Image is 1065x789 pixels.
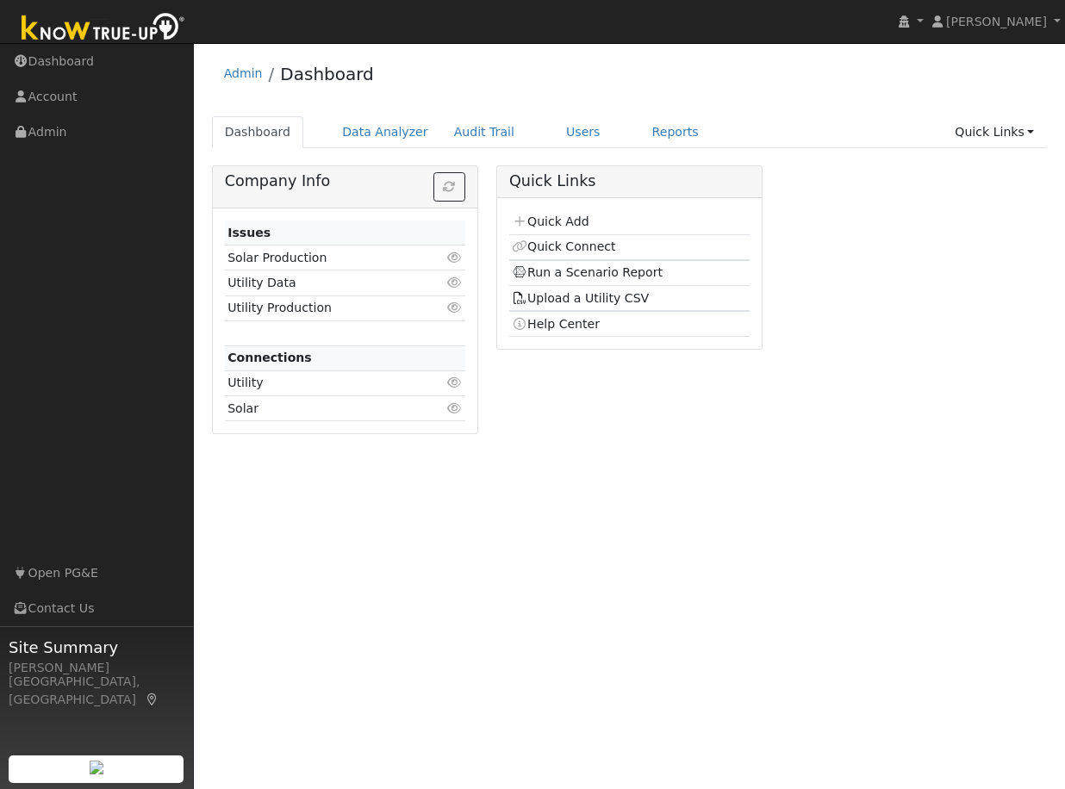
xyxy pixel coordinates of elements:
strong: Issues [227,226,271,239]
a: Dashboard [280,64,374,84]
a: Quick Connect [512,239,615,253]
td: Solar [225,396,427,421]
span: Site Summary [9,636,184,659]
h5: Company Info [225,172,465,190]
td: Solar Production [225,245,427,270]
i: Click to view [447,301,463,314]
td: Utility Production [225,295,427,320]
a: Dashboard [212,116,304,148]
strong: Connections [227,351,312,364]
td: Utility [225,370,427,395]
i: Click to view [447,276,463,289]
a: Quick Add [512,214,589,228]
div: [GEOGRAPHIC_DATA], [GEOGRAPHIC_DATA] [9,673,184,709]
a: Map [145,693,160,706]
span: [PERSON_NAME] [946,15,1047,28]
img: retrieve [90,761,103,774]
a: Admin [224,66,263,80]
img: Know True-Up [13,9,194,48]
i: Click to view [447,252,463,264]
i: Click to view [447,402,463,414]
div: [PERSON_NAME] [9,659,184,677]
i: Click to view [447,376,463,388]
a: Reports [639,116,712,148]
td: Utility Data [225,270,427,295]
a: Users [553,116,613,148]
a: Data Analyzer [329,116,441,148]
a: Help Center [512,317,600,331]
h5: Quick Links [509,172,750,190]
a: Upload a Utility CSV [512,291,649,305]
a: Run a Scenario Report [512,265,663,279]
a: Quick Links [942,116,1047,148]
a: Audit Trail [441,116,527,148]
